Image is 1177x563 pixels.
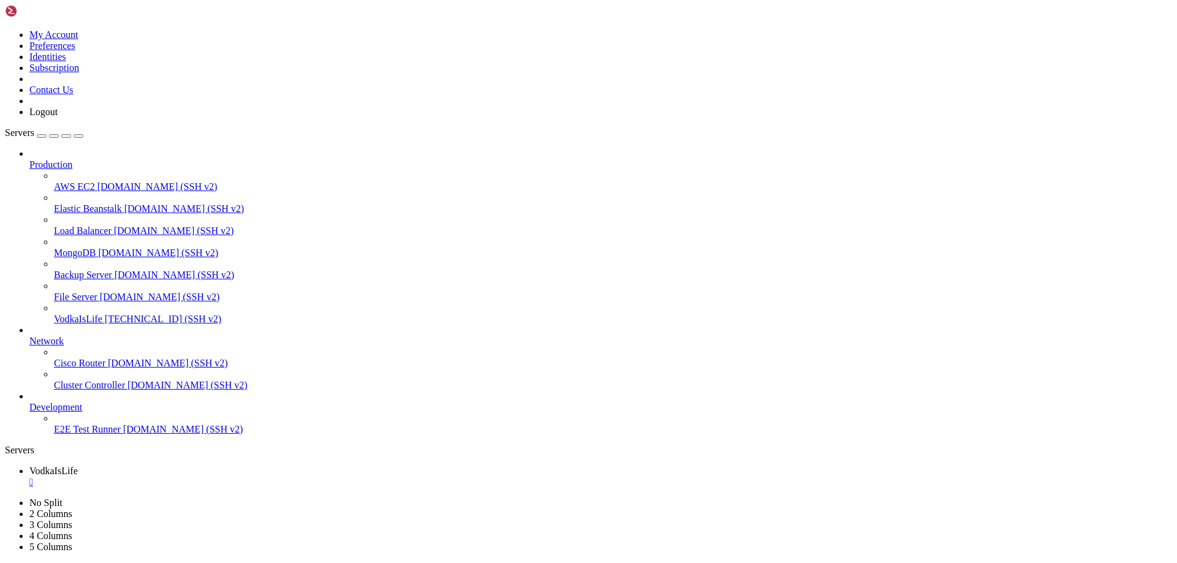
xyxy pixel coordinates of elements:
a: My Account [29,29,78,40]
span: : [230,15,235,25]
span: e [15,15,20,25]
span: ═ [186,57,191,67]
span: r [98,15,103,25]
span: ╣ [216,57,221,67]
span: ═ [128,88,132,98]
a: AWS EC2 [DOMAIN_NAME] (SSH v2) [54,181,1172,192]
span: ═ [88,99,93,108]
span: 𝓻 [231,78,235,88]
span: ═ [172,99,177,108]
span: 𝓮 [188,78,192,88]
a: Preferences [29,40,75,51]
span: 𝓮 [258,78,262,88]
span: r [216,15,221,25]
span: 🔥 [118,78,128,88]
span: ╚ [211,67,216,77]
span: ║ [201,57,206,67]
span: ═ [216,67,221,77]
span: a [221,15,226,25]
a: VodkaIsLife [TECHNICAL_ID] (SSH v2) [54,314,1172,325]
span: ═ [152,99,157,108]
span: ═ [147,99,152,108]
span: o [132,109,137,119]
span: P [167,15,172,25]
span: ╚ [93,88,98,98]
span: L [177,15,181,25]
span: ═ [186,99,191,108]
span: ╠ [181,57,186,67]
span: 🔥 [272,78,283,88]
a: Development [29,402,1172,413]
span: d [113,15,118,25]
span: 𝓟 [173,78,178,88]
span: ═ [309,88,314,98]
span: 𝓻 [211,78,215,88]
span: ═ [113,99,118,108]
span: ═ [181,88,186,98]
span: ╗ [230,47,235,56]
span: t [167,109,172,119]
span: [DOMAIN_NAME] (SSH v2) [115,270,235,280]
span: o [157,109,162,119]
span: ═ [216,88,221,98]
span: ║ [226,57,230,67]
span: . [245,15,250,25]
span: e [206,15,211,25]
span: [DOMAIN_NAME] (SSH v2) [97,181,218,192]
span: ═ [167,99,172,108]
li: Backup Server [DOMAIN_NAME] (SSH v2) [54,259,1172,281]
span: ╗ [191,47,196,56]
span: Servers [5,127,34,138]
span: 𝓮 [158,78,162,88]
span: Backup Server [54,270,112,280]
span: Development [29,402,82,412]
span: ═ [216,99,221,108]
span: ║ [211,57,216,67]
span: c [128,15,132,25]
span: ═ [98,99,103,108]
span: N [280,15,284,25]
a: MongoDB [DOMAIN_NAME] (SSH v2) [54,247,1172,259]
span: g [152,15,157,25]
span: ╩ [191,67,196,77]
li: Elastic Beanstalk [DOMAIN_NAME] (SSH v2) [54,192,1172,214]
span: ═ [98,88,103,98]
span: ═ [167,88,172,98]
span: W [113,109,118,119]
span: 𝓮 [227,78,231,88]
span: ═ [108,99,113,108]
span: m [137,109,142,119]
span: ═ [152,88,157,98]
span: ═ [235,99,240,108]
a: Servers [5,127,83,138]
span: o [132,15,137,25]
span: l [201,15,206,25]
span: 2 [270,15,275,25]
span: ═ [255,99,260,108]
span: / [260,15,265,25]
span: [DOMAIN_NAME] (SSH v2) [98,247,218,258]
span: ═ [162,88,167,98]
a:  [29,477,1172,488]
span: ═ [196,88,201,98]
span: ╦ [167,47,172,56]
span: ═ [260,88,265,98]
span: ═ [142,99,147,108]
span: ═ [172,67,177,77]
span: ═ [226,99,230,108]
span: ═ [132,99,137,108]
span: ═ [196,67,201,77]
span: ╔ [181,47,186,56]
span: ║ [235,57,240,67]
span: ═ [177,88,181,98]
span: ╦ [78,99,83,108]
a: Identities [29,51,66,62]
span: ═ [162,99,167,108]
span: R [304,15,309,25]
span: ═ [280,88,284,98]
span: ║ [206,57,211,67]
span: ═ [294,99,299,108]
a: Backup Server [DOMAIN_NAME] (SSH v2) [54,270,1172,281]
span: AWS EC2 [54,181,95,192]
